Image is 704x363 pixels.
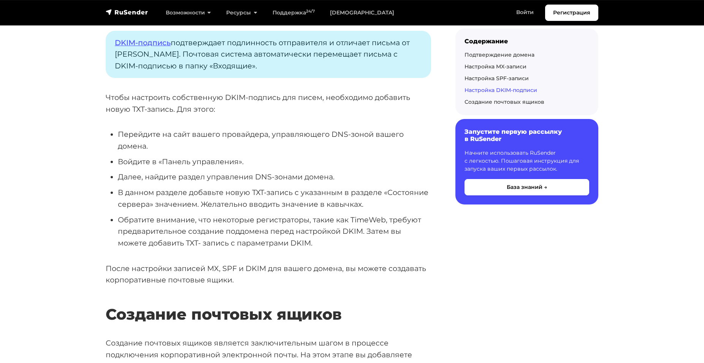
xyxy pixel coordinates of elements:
[106,31,431,78] p: подтверждает подлинность отправителя и отличает письма от [PERSON_NAME]. Почтовая система автомат...
[509,5,541,20] a: Войти
[115,38,171,47] a: DKIM-подпись
[118,171,431,183] li: Далее, найдите раздел управления DNS-зонами домена.
[118,156,431,168] li: Войдите в «Панель управления».
[306,9,315,14] sup: 24/7
[265,5,322,21] a: Поддержка24/7
[465,63,526,70] a: Настройка MX-записи
[106,92,431,115] p: Чтобы настроить собственную DKIM-подпись для писем, необходимо добавить новую TXT-запись. Для этого:
[465,128,589,143] h6: Запустите первую рассылку в RuSender
[465,51,534,58] a: Подтверждение домена
[455,119,598,204] a: Запустите первую рассылку в RuSender Начните использовать RuSender с легкостью. Пошаговая инструк...
[322,5,402,21] a: [DEMOGRAPHIC_DATA]
[465,75,529,82] a: Настройка SPF-записи
[465,87,537,94] a: Настройка DKIM-подписи
[465,38,589,45] div: Содержание
[158,5,219,21] a: Возможности
[545,5,598,21] a: Регистрация
[106,283,431,323] h2: Создание почтовых ящиков
[106,263,431,286] p: После настройки записей MX, SPF и DKIM для вашего домена, вы можете создавать корпоративные почто...
[465,149,589,173] p: Начните использовать RuSender с легкостью. Пошаговая инструкция для запуска ваших первых рассылок.
[118,214,431,249] li: Обратите внимание, что некоторые регистраторы, такие как TimeWeb, требуют предварительное создани...
[219,5,265,21] a: Ресурсы
[106,8,148,16] img: RuSender
[465,98,544,105] a: Создание почтовых ящиков
[465,179,589,195] button: База знаний →
[118,187,431,210] li: В данном разделе добавьте новую ТХТ-запись с указанным в разделе «Состояние сервера» значением. Ж...
[118,128,431,152] li: Перейдите на сайт вашего провайдера, управляющего DNS-зоной вашего домена.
